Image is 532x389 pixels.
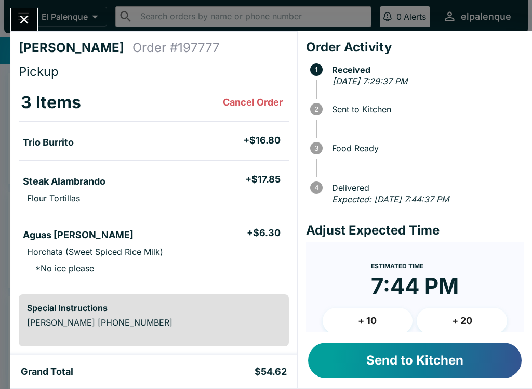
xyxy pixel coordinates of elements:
h5: Grand Total [21,366,73,378]
h5: $54.62 [255,366,287,378]
span: Food Ready [327,144,524,153]
h5: Aguas [PERSON_NAME] [23,229,134,241]
table: orders table [19,84,289,286]
p: Flour Tortillas [27,193,80,203]
h4: Adjust Expected Time [306,223,524,238]
h4: [PERSON_NAME] [19,40,132,56]
button: + 20 [417,308,507,334]
h6: Special Instructions [27,303,281,313]
text: 2 [314,105,318,113]
button: Close [11,8,37,31]
h3: 3 Items [21,92,81,113]
button: + 10 [323,308,413,334]
span: Pickup [19,64,59,79]
h5: + $16.80 [243,134,281,147]
text: 3 [314,144,318,152]
time: 7:44 PM [371,273,459,300]
button: Cancel Order [219,92,287,113]
span: Estimated Time [371,262,423,270]
text: 1 [315,66,318,74]
h4: Order Activity [306,40,524,55]
span: Sent to Kitchen [327,105,524,114]
text: 4 [314,184,318,192]
h5: + $6.30 [247,227,281,239]
h5: Trio Burrito [23,136,74,149]
p: Horchata (Sweet Spiced Rice Milk) [27,247,163,257]
button: Send to Kitchen [308,343,522,378]
p: [PERSON_NAME] [PHONE_NUMBER] [27,317,281,328]
em: Expected: [DATE] 7:44:37 PM [332,194,449,204]
p: * No ice please [27,263,94,274]
span: Received [327,65,524,74]
em: [DATE] 7:29:37 PM [332,76,407,86]
h5: + $17.85 [245,173,281,186]
h5: Steak Alambrando [23,175,105,188]
h4: Order # 197777 [132,40,220,56]
span: Delivered [327,183,524,192]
